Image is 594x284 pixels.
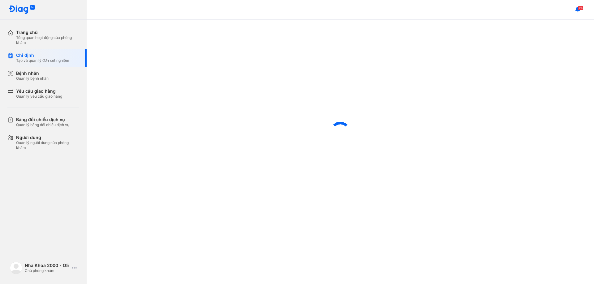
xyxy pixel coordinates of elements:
[16,53,69,58] div: Chỉ định
[9,5,35,15] img: logo
[16,122,69,127] div: Quản lý bảng đối chiếu dịch vụ
[16,35,79,45] div: Tổng quan hoạt động của phòng khám
[16,70,49,76] div: Bệnh nhân
[16,88,62,94] div: Yêu cầu giao hàng
[25,263,69,268] div: Nha Khoa 2000 - Q5
[16,30,79,35] div: Trang chủ
[16,117,69,122] div: Bảng đối chiếu dịch vụ
[25,268,69,273] div: Chủ phòng khám
[10,262,22,274] img: logo
[578,6,583,10] span: 24
[16,94,62,99] div: Quản lý yêu cầu giao hàng
[16,135,79,140] div: Người dùng
[16,76,49,81] div: Quản lý bệnh nhân
[16,58,69,63] div: Tạo và quản lý đơn xét nghiệm
[16,140,79,150] div: Quản lý người dùng của phòng khám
